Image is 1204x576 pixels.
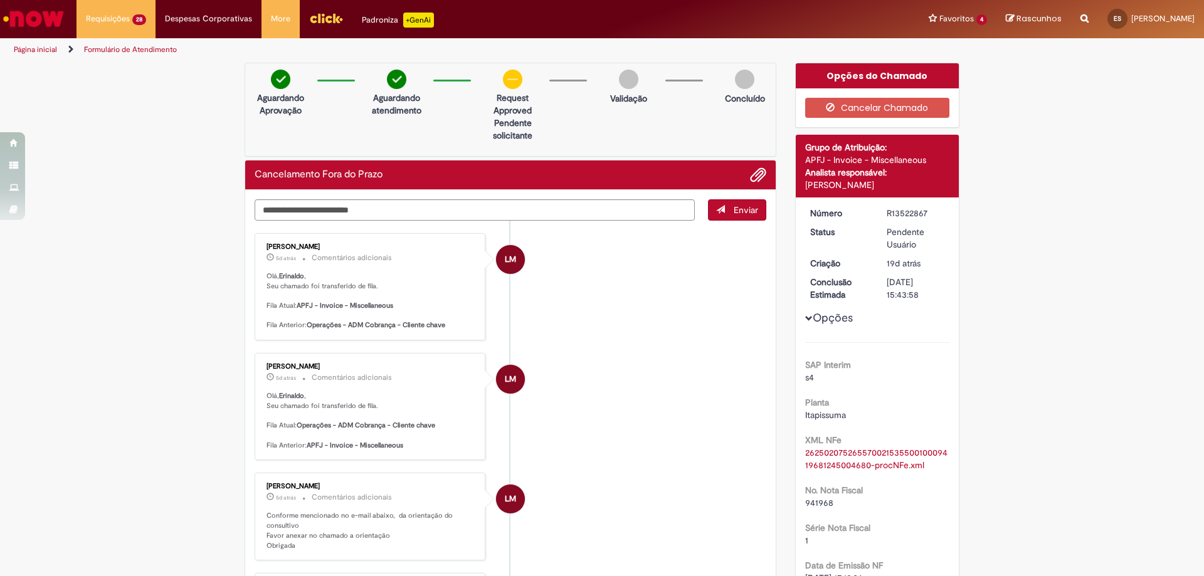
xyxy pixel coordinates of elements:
dt: Criação [801,257,878,270]
span: Requisições [86,13,130,25]
b: Planta [805,397,829,408]
button: Cancelar Chamado [805,98,950,118]
div: APFJ - Invoice - Miscellaneous [805,154,950,166]
b: Série Nota Fiscal [805,522,870,533]
a: Página inicial [14,45,57,55]
a: Download de 26250207526557002153550010009419681245004680-procNFe.xml [805,447,948,471]
p: +GenAi [403,13,434,28]
span: 941968 [805,497,833,508]
b: No. Nota Fiscal [805,484,863,496]
b: Operações - ADM Cobrança - Cliente chave [297,421,435,430]
b: SAP Interim [805,359,851,370]
img: check-circle-green.png [271,70,290,89]
div: [PERSON_NAME] [267,363,475,370]
small: Comentários adicionais [312,253,392,263]
img: img-circle-grey.png [619,70,638,89]
img: img-circle-grey.png [735,70,754,89]
div: Luciana Mauruto [496,245,525,274]
div: Analista responsável: [805,166,950,179]
p: Pendente solicitante [482,117,543,142]
span: Favoritos [939,13,974,25]
div: 11/09/2025 14:35:56 [887,257,945,270]
dt: Conclusão Estimada [801,276,878,301]
div: Luciana Mauruto [496,365,525,394]
span: LM [505,244,516,275]
span: 28 [132,14,146,25]
b: XML NFe [805,434,842,446]
textarea: Digite sua mensagem aqui... [255,199,695,221]
a: Rascunhos [1006,13,1062,25]
div: Opções do Chamado [796,63,959,88]
span: LM [505,364,516,394]
span: ES [1114,14,1121,23]
span: Despesas Corporativas [165,13,252,25]
b: Operações - ADM Cobrança - Cliente chave [307,320,445,330]
small: Comentários adicionais [312,492,392,503]
b: Erinaldo [279,271,304,281]
span: Enviar [734,204,758,216]
small: Comentários adicionais [312,372,392,383]
span: 5d atrás [276,494,296,501]
p: Aguardando Aprovação [250,92,311,117]
dt: Número [801,207,878,219]
button: Enviar [708,199,766,221]
img: ServiceNow [1,6,66,31]
div: Padroniza [362,13,434,28]
p: Concluído [725,92,765,105]
div: [DATE] 15:43:58 [887,276,945,301]
span: 5d atrás [276,254,296,262]
span: s4 [805,372,814,383]
div: [PERSON_NAME] [267,483,475,490]
time: 25/09/2025 16:17:15 [276,254,296,262]
span: 1 [805,535,808,546]
p: request approved [482,92,543,117]
dt: Status [801,226,878,238]
div: Luciana Mauruto [496,484,525,513]
div: [PERSON_NAME] [805,179,950,191]
div: Pendente Usuário [887,226,945,251]
img: circle-minus.png [503,70,522,89]
span: Rascunhos [1017,13,1062,24]
span: 19d atrás [887,258,921,269]
span: Itapissuma [805,409,846,421]
span: 5d atrás [276,374,296,382]
img: check-circle-green.png [387,70,406,89]
a: Formulário de Atendimento [84,45,177,55]
time: 11/09/2025 14:35:56 [887,258,921,269]
div: R13522867 [887,207,945,219]
p: Conforme mencionado no e-mail abaixo, da orientação do consultivo Favor anexar no chamado a orien... [267,511,475,550]
p: Aguardando atendimento [366,92,427,117]
span: LM [505,484,516,514]
p: Olá, , Seu chamado foi transferido de fila. Fila Atual: Fila Anterior: [267,391,475,450]
b: Erinaldo [279,391,304,401]
img: click_logo_yellow_360x200.png [309,9,343,28]
span: More [271,13,290,25]
time: 25/09/2025 11:36:08 [276,494,296,501]
button: Adicionar anexos [750,167,766,183]
span: [PERSON_NAME] [1131,13,1195,24]
b: Data de Emissão NF [805,560,883,571]
ul: Trilhas de página [9,38,793,61]
div: Grupo de Atribuição: [805,141,950,154]
b: APFJ - Invoice - Miscellaneous [297,301,393,310]
h2: Cancelamento Fora do Prazo Histórico de tíquete [255,169,383,181]
div: [PERSON_NAME] [267,243,475,251]
p: Olá, , Seu chamado foi transferido de fila. Fila Atual: Fila Anterior: [267,271,475,330]
p: Validação [610,92,647,105]
span: 4 [976,14,987,25]
b: APFJ - Invoice - Miscellaneous [307,441,403,450]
